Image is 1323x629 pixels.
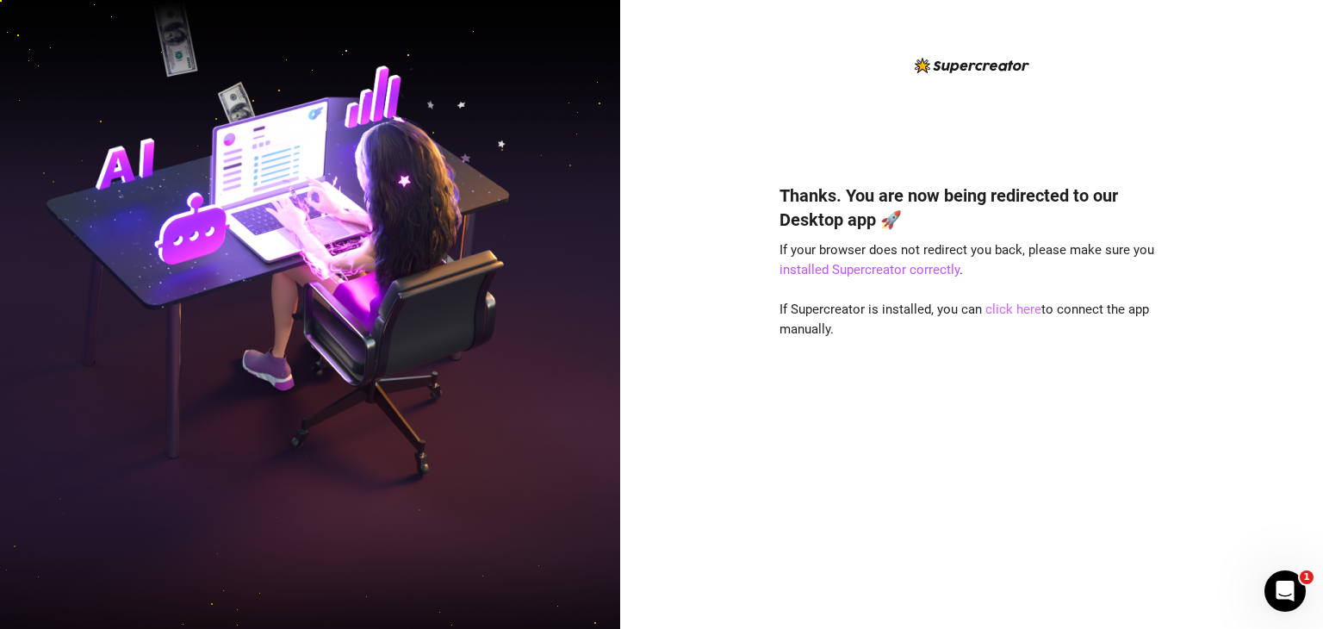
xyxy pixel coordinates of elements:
[915,58,1029,73] img: logo-BBDzfeDw.svg
[780,262,960,277] a: installed Supercreator correctly
[780,242,1154,278] span: If your browser does not redirect you back, please make sure you .
[985,302,1041,317] a: click here
[780,184,1164,232] h4: Thanks. You are now being redirected to our Desktop app 🚀
[780,302,1149,338] span: If Supercreator is installed, you can to connect the app manually.
[1300,570,1314,584] span: 1
[1264,570,1306,612] iframe: Intercom live chat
